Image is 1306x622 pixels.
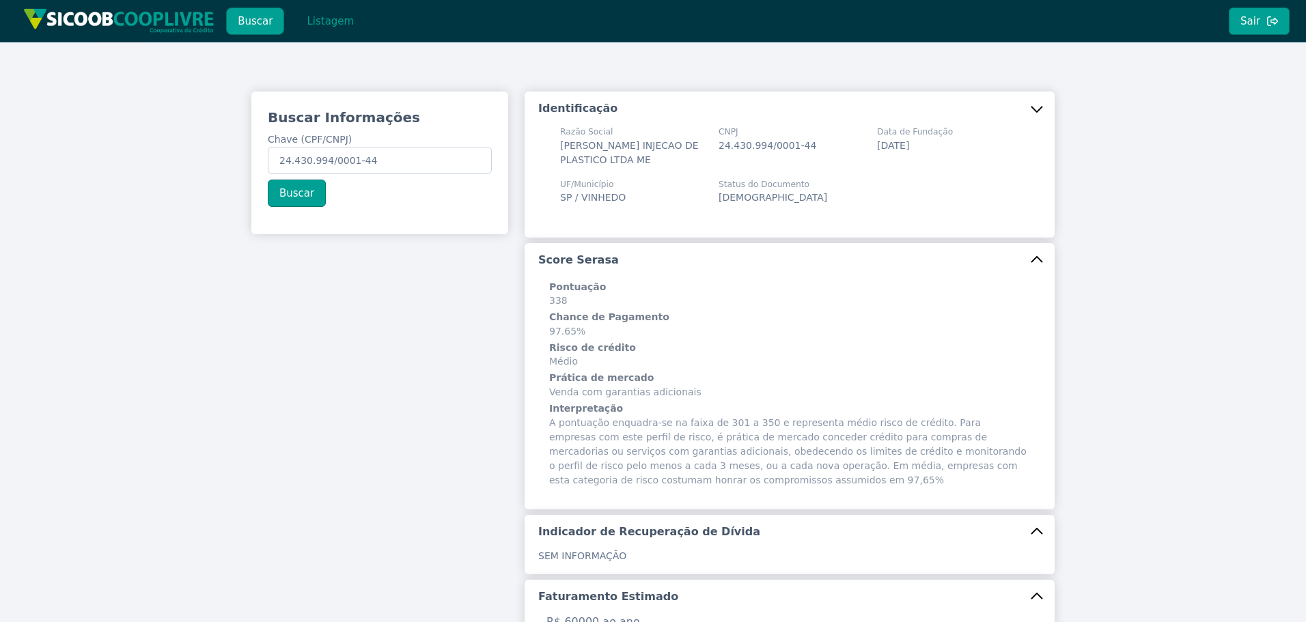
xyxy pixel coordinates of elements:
[560,126,702,138] span: Razão Social
[538,253,619,268] h5: Score Serasa
[525,91,1055,126] button: Identificação
[268,108,492,127] h3: Buscar Informações
[538,524,760,539] h5: Indicador de Recuperação de Dívida
[549,281,1030,294] h6: Pontuação
[226,8,284,35] button: Buscar
[549,311,1030,324] h6: Chance de Pagamento
[719,178,827,190] span: Status do Documento
[877,126,953,138] span: Data de Fundação
[560,178,626,190] span: UF/Município
[549,341,1030,369] span: Médio
[549,371,1030,399] span: Venda com garantias adicionais
[560,192,626,203] span: SP / VINHEDO
[549,402,1030,416] h6: Interpretação
[719,192,827,203] span: [DEMOGRAPHIC_DATA]
[549,281,1030,309] span: 338
[549,402,1030,487] span: A pontuação enquadra-se na faixa de 301 a 350 e representa médio risco de crédito. Para empresas ...
[538,550,626,561] span: SEM INFORMAÇÃO
[525,243,1055,277] button: Score Serasa
[549,371,1030,385] h6: Prática de mercado
[268,147,492,174] input: Chave (CPF/CNPJ)
[719,126,816,138] span: CNPJ
[525,515,1055,549] button: Indicador de Recuperação de Dívida
[525,580,1055,614] button: Faturamento Estimado
[268,134,352,145] span: Chave (CPF/CNPJ)
[538,101,617,116] h5: Identificação
[719,140,816,151] span: 24.430.994/0001-44
[549,341,1030,355] h6: Risco de crédito
[549,311,1030,339] span: 97.65%
[877,140,909,151] span: [DATE]
[560,140,699,165] span: [PERSON_NAME] INJECAO DE PLASTICO LTDA ME
[268,180,326,207] button: Buscar
[23,8,214,33] img: img/sicoob_cooplivre.png
[295,8,365,35] button: Listagem
[538,589,678,604] h5: Faturamento Estimado
[1229,8,1290,35] button: Sair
